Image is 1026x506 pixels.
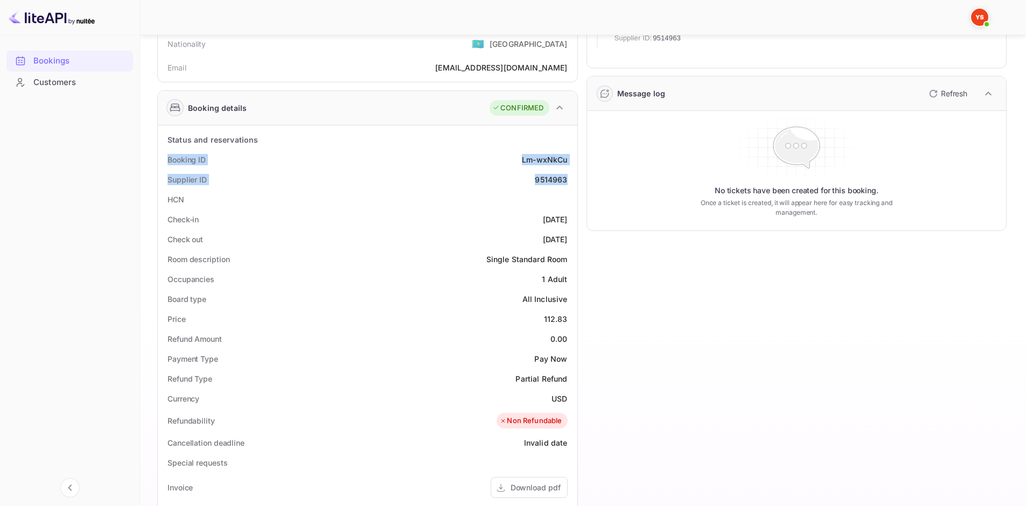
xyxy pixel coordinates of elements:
[522,293,568,305] div: All Inclusive
[167,154,206,165] div: Booking ID
[6,51,133,71] a: Bookings
[490,38,568,50] div: [GEOGRAPHIC_DATA]
[167,234,203,245] div: Check out
[167,313,186,325] div: Price
[60,478,80,497] button: Collapse navigation
[9,9,95,26] img: LiteAPI logo
[167,482,193,493] div: Invoice
[167,194,184,205] div: HCN
[535,174,567,185] div: 9514963
[542,273,567,285] div: 1 Adult
[33,76,128,89] div: Customers
[167,333,222,345] div: Refund Amount
[534,353,567,364] div: Pay Now
[653,33,681,44] span: 9514963
[6,51,133,72] div: Bookings
[499,416,562,426] div: Non Refundable
[167,174,207,185] div: Supplier ID
[544,313,568,325] div: 112.83
[971,9,988,26] img: Yandex Support
[923,85,972,102] button: Refresh
[167,214,199,225] div: Check-in
[167,38,206,50] div: Nationality
[188,102,247,114] div: Booking details
[167,254,229,265] div: Room description
[492,103,543,114] div: CONFIRMED
[524,437,568,448] div: Invalid date
[167,437,245,448] div: Cancellation deadline
[515,373,567,384] div: Partial Refund
[6,72,133,92] a: Customers
[615,33,652,44] span: Supplier ID:
[472,34,484,53] span: United States
[543,234,568,245] div: [DATE]
[617,88,666,99] div: Message log
[511,482,561,493] div: Download pdf
[550,333,568,345] div: 0.00
[6,72,133,93] div: Customers
[167,393,199,404] div: Currency
[167,273,214,285] div: Occupancies
[715,185,878,196] p: No tickets have been created for this booking.
[435,62,567,73] div: [EMAIL_ADDRESS][DOMAIN_NAME]
[167,415,215,426] div: Refundability
[167,373,212,384] div: Refund Type
[552,393,567,404] div: USD
[167,62,186,73] div: Email
[543,214,568,225] div: [DATE]
[167,293,206,305] div: Board type
[486,254,568,265] div: Single Standard Room
[167,457,227,468] div: Special requests
[941,88,967,99] p: Refresh
[167,134,258,145] div: Status and reservations
[33,55,128,67] div: Bookings
[167,353,218,364] div: Payment Type
[522,154,567,165] div: Lm-wxNkCu
[683,198,909,217] p: Once a ticket is created, it will appear here for easy tracking and management.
